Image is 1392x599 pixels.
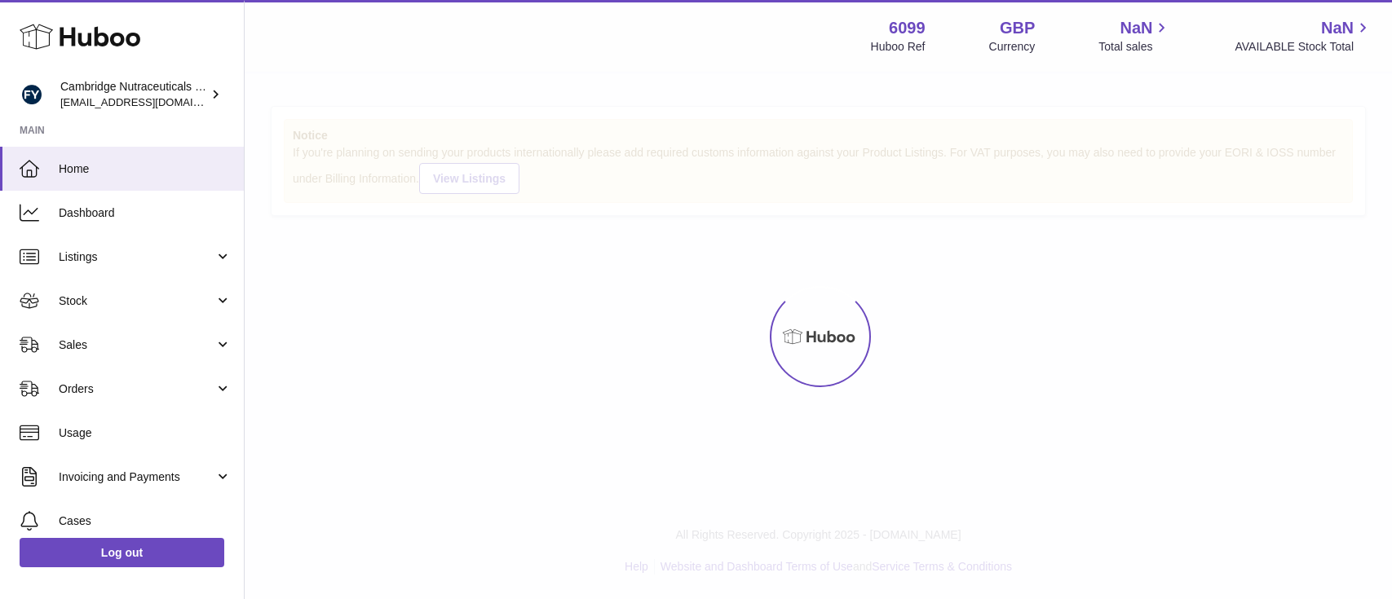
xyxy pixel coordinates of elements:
span: Home [59,161,232,177]
span: NaN [1321,17,1354,39]
span: Usage [59,425,232,441]
img: internalAdmin-6099@internal.huboo.com [20,82,44,107]
div: Cambridge Nutraceuticals Ltd [60,79,207,110]
span: [EMAIL_ADDRESS][DOMAIN_NAME] [60,95,240,108]
span: NaN [1120,17,1152,39]
span: Orders [59,381,214,397]
span: Invoicing and Payments [59,469,214,485]
a: NaN Total sales [1098,17,1171,55]
span: Cases [59,513,232,529]
div: Currency [989,39,1036,55]
span: AVAILABLE Stock Total [1235,39,1372,55]
strong: GBP [1000,17,1035,39]
span: Stock [59,293,214,309]
span: Sales [59,337,214,353]
strong: 6099 [889,17,926,39]
span: Listings [59,249,214,265]
a: NaN AVAILABLE Stock Total [1235,17,1372,55]
div: Huboo Ref [871,39,926,55]
a: Log out [20,538,224,567]
span: Dashboard [59,205,232,221]
span: Total sales [1098,39,1171,55]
